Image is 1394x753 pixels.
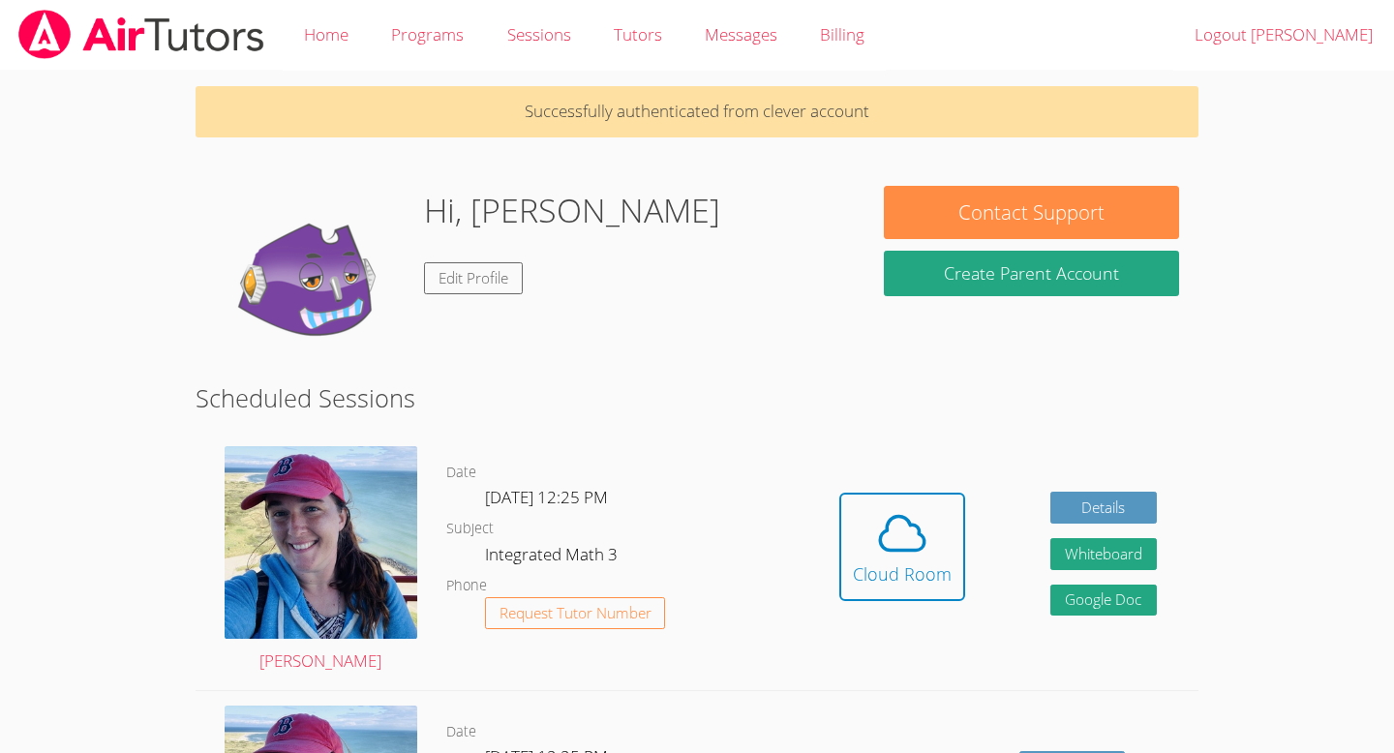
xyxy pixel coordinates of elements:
button: Whiteboard [1050,538,1157,570]
h1: Hi, [PERSON_NAME] [424,186,720,235]
button: Create Parent Account [884,251,1178,296]
img: avatar.png [225,446,417,639]
button: Request Tutor Number [485,597,666,629]
img: default.png [215,186,409,379]
a: Google Doc [1050,585,1157,617]
dt: Date [446,461,476,485]
button: Contact Support [884,186,1178,239]
a: Details [1050,492,1157,524]
a: [PERSON_NAME] [225,446,417,676]
h2: Scheduled Sessions [196,379,1199,416]
dt: Date [446,720,476,744]
span: Messages [705,23,777,45]
dt: Phone [446,574,487,598]
dd: Integrated Math 3 [485,541,621,574]
div: Cloud Room [853,560,952,587]
span: [DATE] 12:25 PM [485,486,608,508]
span: Request Tutor Number [500,606,652,620]
a: Edit Profile [424,262,523,294]
img: airtutors_banner-c4298cdbf04f3fff15de1276eac7730deb9818008684d7c2e4769d2f7ddbe033.png [16,10,266,59]
button: Cloud Room [839,493,965,601]
p: Successfully authenticated from clever account [196,86,1199,137]
dt: Subject [446,517,494,541]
